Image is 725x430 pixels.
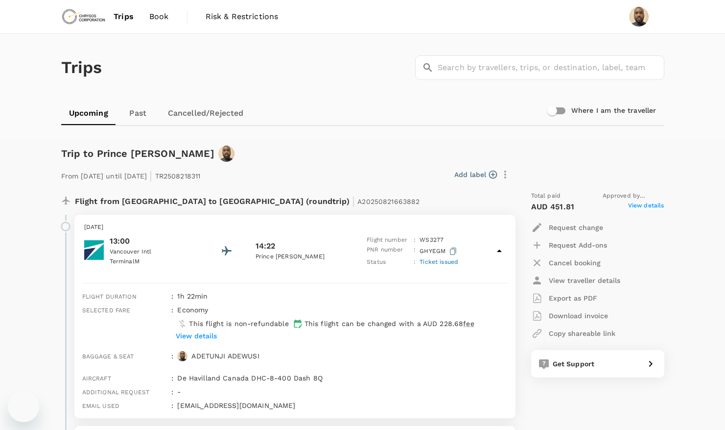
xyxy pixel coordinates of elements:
button: Cancel booking [531,254,601,272]
p: Copy shareable link [549,329,615,338]
div: De Havilland Canada DHC-8-400 Dash 8Q [173,369,507,383]
p: ADETUNJI ADEWUSI [191,351,259,361]
p: [EMAIL_ADDRESS][DOMAIN_NAME] [177,401,507,410]
span: Ticket issued [420,258,458,265]
span: Book [149,11,169,23]
span: View details [628,201,664,213]
a: Cancelled/Rejected [160,101,252,125]
h6: Where I am the traveller [571,105,656,116]
span: Total paid [531,191,561,201]
p: AUD 451.81 [531,201,575,213]
span: Get Support [553,360,595,368]
h6: Trip to Prince [PERSON_NAME] [61,146,214,161]
h1: Trips [61,34,102,101]
p: Flight number [367,235,410,245]
p: Cancel booking [549,258,601,268]
span: Trips [114,11,134,23]
p: Status [367,257,410,267]
p: [DATE] [84,223,506,232]
button: Add label [454,170,497,179]
img: Chrysos Corporation [61,6,106,27]
p: Export as PDF [549,293,597,303]
span: Additional request [82,389,150,396]
a: Past [116,101,160,125]
p: economy [177,305,208,315]
p: PNR number [367,245,410,257]
img: Adetunji Adewusi [629,7,649,26]
p: 14:22 [256,240,276,252]
p: : [414,257,416,267]
div: : [167,383,173,397]
img: avatar-672a6ed309afb.jpeg [177,351,187,361]
p: 1h 22min [177,291,507,301]
p: 13:00 [110,235,198,247]
button: Export as PDF [531,289,597,307]
span: Aircraft [82,375,111,382]
p: This flight can be changed with a AUD 228.68 [304,319,474,329]
div: : [167,397,173,410]
p: : [414,245,416,257]
button: Request change [531,219,603,236]
span: Flight duration [82,293,137,300]
button: Request Add-ons [531,236,607,254]
p: From [DATE] until [DATE] TR2508218311 [61,166,201,183]
span: Baggage & seat [82,353,134,360]
img: avatar-672a6ed309afb.jpeg [218,146,234,162]
div: : [167,287,173,301]
p: Flight from [GEOGRAPHIC_DATA] to [GEOGRAPHIC_DATA] (roundtrip) [75,191,420,209]
p: View details [176,331,217,341]
span: fee [463,320,474,328]
p: GHYEGM [420,245,459,257]
p: Vancouver Intl [110,247,198,257]
div: : [167,347,173,369]
button: Download invoice [531,307,608,325]
p: WS 3277 [420,235,444,245]
p: Request Add-ons [549,240,607,250]
button: View traveller details [531,272,620,289]
button: View details [173,329,219,343]
iframe: Button to launch messaging window [8,391,39,422]
span: | [149,169,152,182]
span: A20250821663882 [357,198,420,205]
span: Selected fare [82,307,131,314]
span: | [352,194,355,208]
p: Request change [549,223,603,232]
p: : [414,235,416,245]
div: - [173,383,507,397]
span: Approved by [603,191,664,201]
input: Search by travellers, trips, or destination, label, team [438,55,664,80]
p: This flight is non-refundable [189,319,288,329]
p: Download invoice [549,311,608,321]
span: Email used [82,403,120,409]
img: WestJet [84,240,104,260]
a: Upcoming [61,101,116,125]
p: Terminal M [110,257,198,267]
div: : [167,301,173,347]
p: Prince [PERSON_NAME] [256,252,344,262]
p: View traveller details [549,276,620,285]
button: Copy shareable link [531,325,615,342]
div: : [167,369,173,383]
span: Risk & Restrictions [206,11,279,23]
